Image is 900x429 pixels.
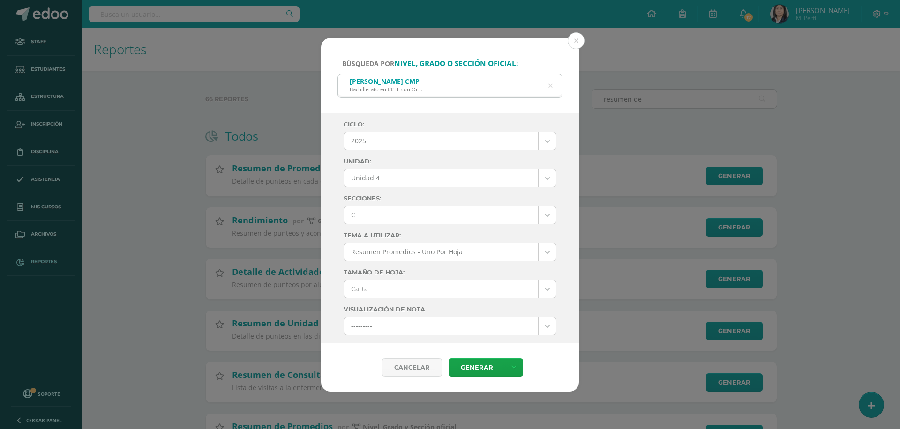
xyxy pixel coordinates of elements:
[344,232,556,239] label: Tema a Utilizar:
[344,206,556,224] a: C
[351,280,531,298] span: Carta
[344,269,556,276] label: Tamaño de hoja:
[344,169,556,187] a: Unidad 4
[351,243,531,261] span: Resumen Promedios - Uno Por Hoja
[382,358,442,377] div: Cancelar
[351,206,531,224] span: C
[449,358,505,377] a: Generar
[394,59,518,68] strong: nivel, grado o sección oficial:
[344,317,556,335] a: ---------
[344,306,556,313] label: Visualización de Nota
[351,132,531,150] span: 2025
[344,121,556,128] label: Ciclo:
[344,195,556,202] label: Secciones:
[344,158,556,165] label: Unidad:
[350,77,422,86] div: [PERSON_NAME] CMP
[350,86,422,93] div: Bachillerato en CCLL con Orientación en Computación
[342,59,518,68] span: Búsqueda por
[351,317,531,335] span: ---------
[344,243,556,261] a: Resumen Promedios - Uno Por Hoja
[344,280,556,298] a: Carta
[351,169,531,187] span: Unidad 4
[338,74,562,97] input: ej. Primero primaria, etc.
[344,132,556,150] a: 2025
[568,32,585,49] button: Close (Esc)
